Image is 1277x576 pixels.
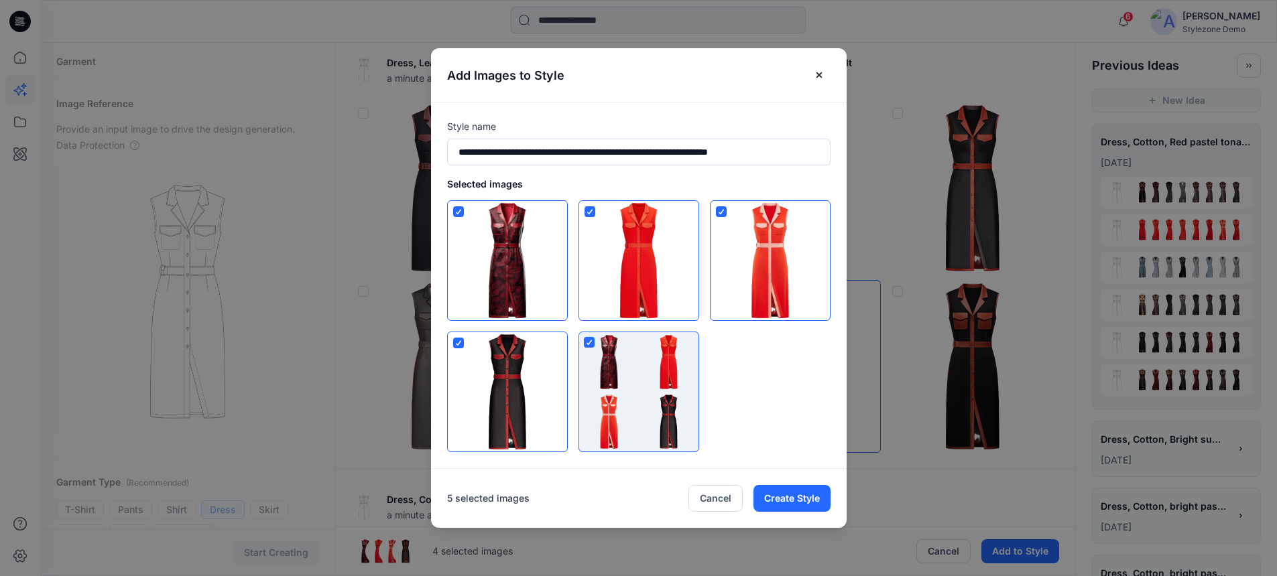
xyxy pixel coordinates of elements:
[808,64,831,86] button: Close
[753,485,831,512] button: Create Style
[711,201,830,320] img: 1.png
[447,119,831,135] p: Style name
[579,201,698,320] img: 5.png
[447,176,831,200] p: Selected images
[688,485,743,512] button: Cancel
[431,48,847,102] header: Add Images to Style
[448,201,567,320] img: 3.png
[448,332,567,451] img: 6.png
[431,490,530,506] p: 5 selected images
